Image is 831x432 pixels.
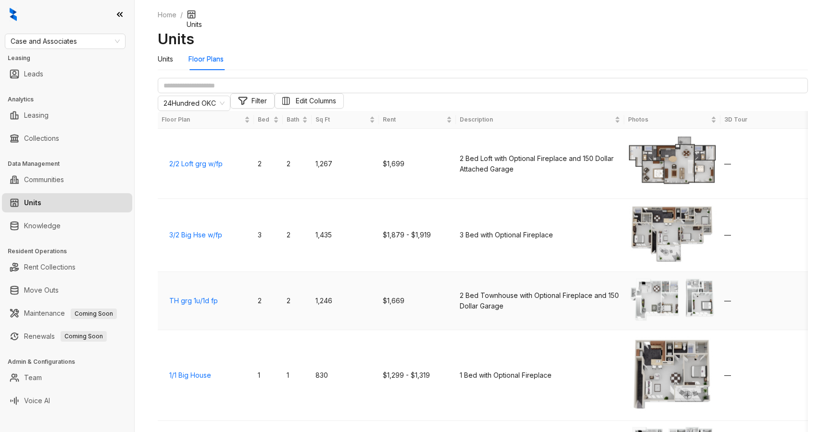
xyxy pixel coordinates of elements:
[312,111,379,129] th: Sq Ft
[283,330,312,421] td: 1
[312,199,379,272] td: 1,435
[254,129,283,199] td: 2
[24,106,49,125] a: Leasing
[379,199,456,272] td: $1,879 - $1,919
[724,160,731,168] span: —
[460,231,553,239] span: 3 Bed with Optional Fireplace
[2,170,132,189] li: Communities
[379,330,456,421] td: $1,299 - $1,319
[275,93,344,109] button: Edit Columns
[628,115,709,124] span: Photos
[624,111,720,129] th: Photos
[24,170,64,189] a: Communities
[315,115,367,124] span: Sq Ft
[61,331,107,342] span: Coming Soon
[2,327,132,346] li: Renewals
[8,358,134,366] h3: Admin & Configurations
[71,309,117,319] span: Coming Soon
[8,247,134,256] h3: Resident Operations
[158,30,808,48] h2: Units
[8,54,134,62] h3: Leasing
[2,193,132,212] li: Units
[2,258,132,277] li: Rent Collections
[24,216,61,235] a: Knowledge
[460,154,614,173] span: 2 Bed Loft with Optional Fireplace and 150 Dollar Attached Garage
[379,129,456,199] td: $1,699
[283,111,312,129] th: Bath
[724,296,731,305] span: —
[158,111,254,129] th: Floor Plan
[2,304,132,323] li: Maintenance
[254,199,283,272] td: 3
[187,10,202,28] span: Units
[158,96,230,111] div: Change Community
[379,272,456,330] td: $1,669
[24,129,59,148] a: Collections
[162,115,242,124] span: Floor Plan
[2,216,132,235] li: Knowledge
[283,129,312,199] td: 2
[169,370,211,381] span: 1/1 Big House
[312,272,379,330] td: 1,246
[258,115,271,124] span: Bed
[2,281,132,300] li: Move Outs
[24,258,76,277] a: Rent Collections
[312,129,379,199] td: 1,267
[158,54,173,64] div: Units
[456,111,624,129] th: Description
[2,391,132,410] li: Voice AI
[379,111,456,129] th: Rent
[162,368,219,383] button: 1/1 Big House
[230,93,275,109] button: Filter
[156,10,178,20] a: Home
[8,160,134,168] h3: Data Management
[24,193,41,212] a: Units
[2,129,132,148] li: Collections
[189,54,224,64] div: Floor Plans
[383,115,444,124] span: Rent
[254,111,283,129] th: Bed
[254,272,283,330] td: 2
[180,10,183,30] li: /
[162,156,230,172] button: 2/2 Loft grg w/fp
[24,391,50,410] a: Voice AI
[283,199,312,272] td: 2
[162,227,230,243] button: 3/2 Big Hse w/fp
[2,64,132,84] li: Leads
[2,106,132,125] li: Leasing
[287,115,300,124] span: Bath
[460,115,613,124] span: Description
[24,64,43,84] a: Leads
[724,231,731,239] span: —
[24,368,42,387] a: Team
[10,8,17,21] img: logo
[296,96,336,106] span: Edit Columns
[254,330,283,421] td: 1
[164,96,225,111] span: Change Community
[169,159,223,169] span: 2/2 Loft grg w/fp
[8,95,134,104] h3: Analytics
[169,296,218,306] span: TH grg 1u/1d fp
[2,368,132,387] li: Team
[252,96,267,106] span: Filter
[460,291,619,310] span: 2 Bed Townhouse with Optional Fireplace and 150 Dollar Garage
[169,230,222,240] span: 3/2 Big Hse w/fp
[24,327,107,346] a: RenewalsComing Soon
[312,330,379,421] td: 830
[283,272,312,330] td: 2
[24,281,59,300] a: Move Outs
[162,293,226,309] button: TH grg 1u/1d fp
[11,34,120,49] span: Case and Associates
[724,371,731,379] span: —
[460,371,552,379] span: 1 Bed with Optional Fireplace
